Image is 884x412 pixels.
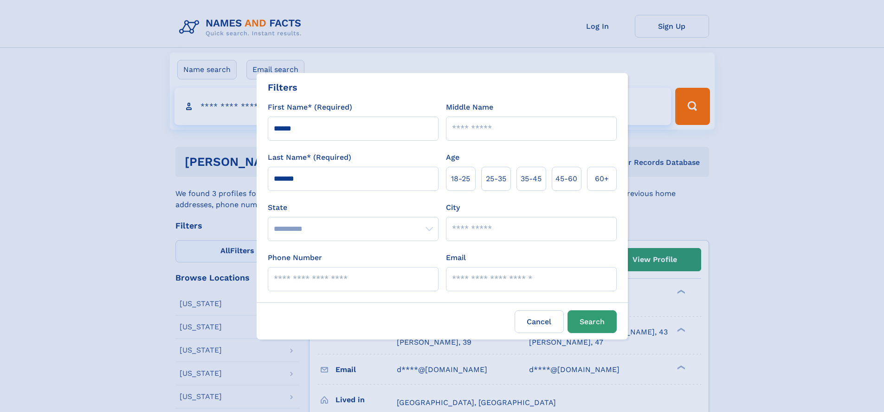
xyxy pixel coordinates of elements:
[515,310,564,333] label: Cancel
[446,102,493,113] label: Middle Name
[268,80,297,94] div: Filters
[268,252,322,263] label: Phone Number
[446,252,466,263] label: Email
[486,173,506,184] span: 25‑35
[451,173,470,184] span: 18‑25
[595,173,609,184] span: 60+
[446,202,460,213] label: City
[268,202,439,213] label: State
[568,310,617,333] button: Search
[268,152,351,163] label: Last Name* (Required)
[521,173,542,184] span: 35‑45
[268,102,352,113] label: First Name* (Required)
[446,152,459,163] label: Age
[555,173,577,184] span: 45‑60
